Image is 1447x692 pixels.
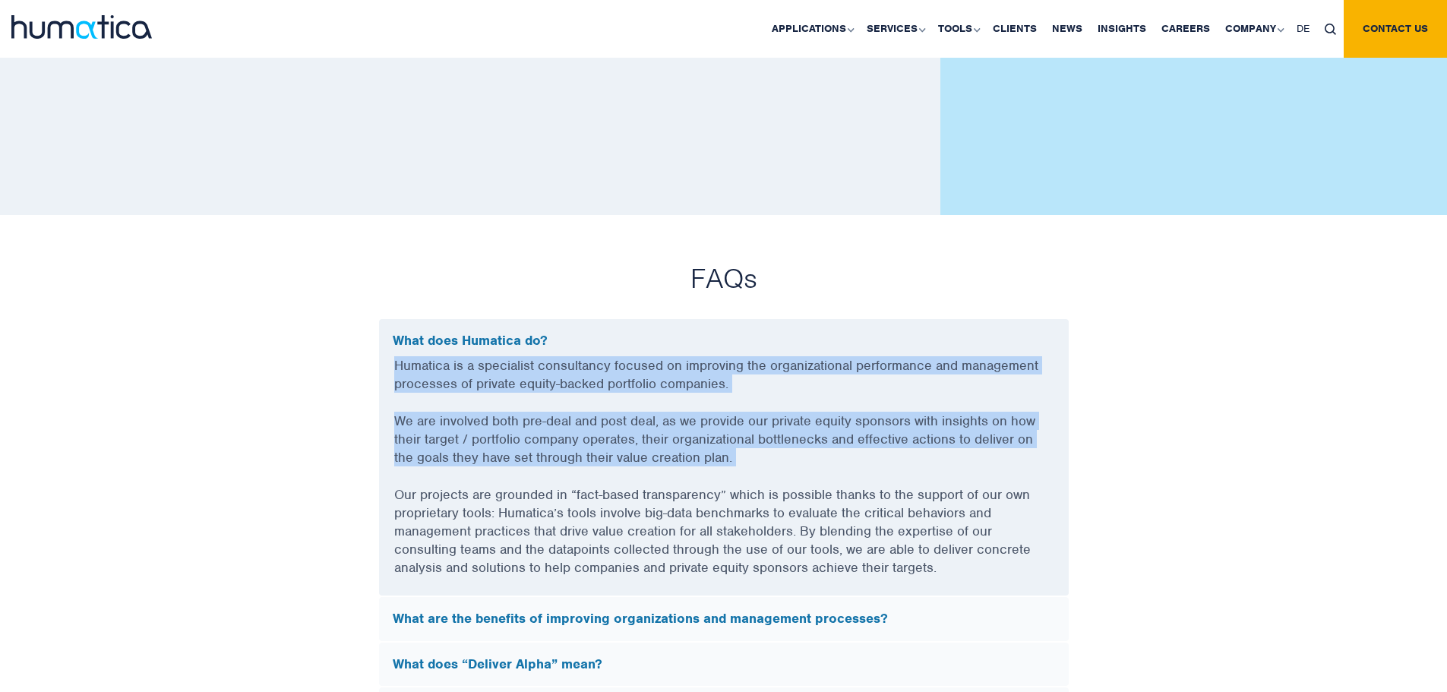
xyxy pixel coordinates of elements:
[11,15,152,39] img: logo
[1297,22,1310,35] span: DE
[394,412,1054,485] p: We are involved both pre-deal and post deal, as we provide our private equity sponsors with insig...
[393,333,1055,349] h5: What does Humatica do?
[394,485,1054,596] p: Our projects are grounded in “fact-based transparency” which is possible thanks to the support of...
[1325,24,1336,35] img: search_icon
[393,611,1055,627] h5: What are the benefits of improving organizations and management processes?
[394,356,1054,412] p: Humatica is a specialist consultancy focused on improving the organizational performance and mana...
[393,656,1055,673] h5: What does “Deliver Alpha” mean?
[302,261,1145,295] h3: FAQs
